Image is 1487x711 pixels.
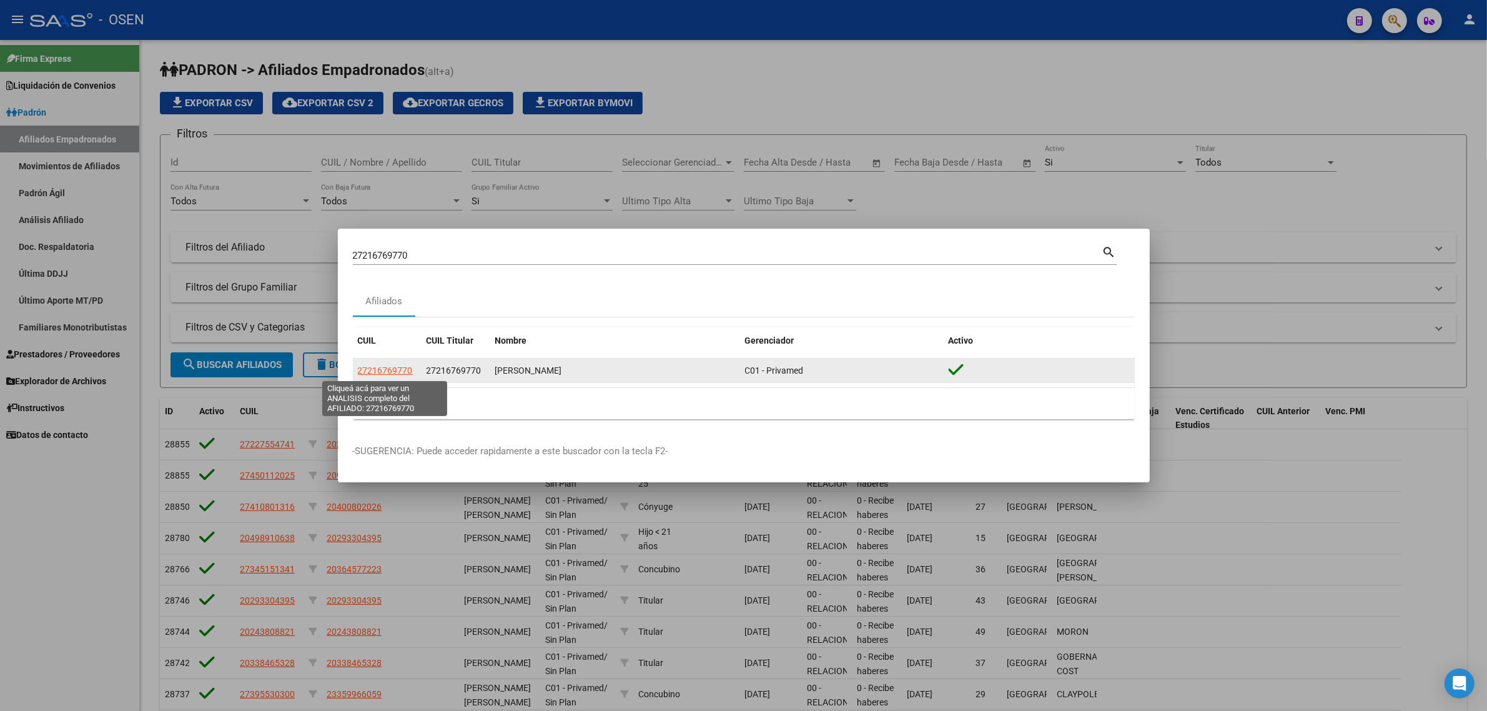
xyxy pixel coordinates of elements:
[490,327,740,354] datatable-header-cell: Nombre
[427,336,474,346] span: CUIL Titular
[495,336,527,346] span: Nombre
[422,327,490,354] datatable-header-cell: CUIL Titular
[495,364,735,378] div: [PERSON_NAME]
[1445,669,1475,699] div: Open Intercom Messenger
[353,444,1135,459] p: -SUGERENCIA: Puede acceder rapidamente a este buscador con la tecla F2-
[353,388,1135,419] div: 1 total
[427,365,482,375] span: 27216769770
[740,327,944,354] datatable-header-cell: Gerenciador
[358,365,413,375] span: 27216769770
[745,365,804,375] span: C01 - Privamed
[358,336,377,346] span: CUIL
[745,336,794,346] span: Gerenciador
[949,336,974,346] span: Activo
[365,294,402,309] div: Afiliados
[353,327,422,354] datatable-header-cell: CUIL
[1102,244,1117,259] mat-icon: search
[944,327,1135,354] datatable-header-cell: Activo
